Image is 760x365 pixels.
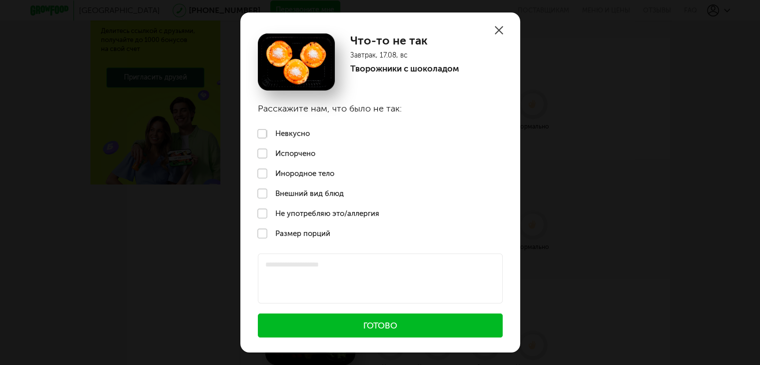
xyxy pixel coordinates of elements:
p: Творожники с шоколадом [350,63,459,73]
label: Невкусно [240,124,520,144]
h3: Расскажите нам, что было не так: [240,90,520,124]
label: Не употребляю это/аллергия [240,203,520,223]
label: Инородное тело [240,163,520,183]
label: Внешний вид блюд [240,183,520,203]
label: Размер порций [240,223,520,243]
img: Творожники с шоколадом [258,33,335,90]
p: Завтрак, 17.08, вс [350,51,459,59]
label: Испорчено [240,143,520,163]
button: Готово [258,313,503,337]
h1: Что-то не так [350,33,459,47]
